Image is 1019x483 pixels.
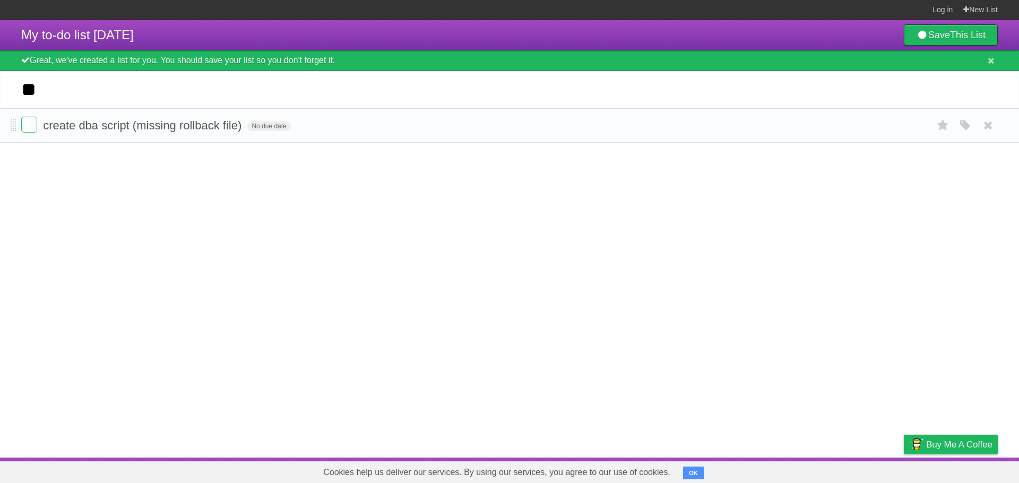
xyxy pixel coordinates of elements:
[683,467,704,479] button: OK
[854,460,877,480] a: Terms
[313,462,681,483] span: Cookies help us deliver our services. By using our services, you agree to our use of cookies.
[247,121,290,131] span: No due date
[890,460,918,480] a: Privacy
[931,460,998,480] a: Suggest a feature
[904,24,998,46] a: SaveThis List
[904,435,998,454] a: Buy me a coffee
[763,460,785,480] a: About
[933,117,953,134] label: Star task
[21,28,134,42] span: My to-do list [DATE]
[950,30,986,40] b: This List
[798,460,841,480] a: Developers
[21,117,37,133] label: Done
[43,119,244,132] span: create dba script (missing rollback file)
[909,435,923,453] img: Buy me a coffee
[926,435,992,454] span: Buy me a coffee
